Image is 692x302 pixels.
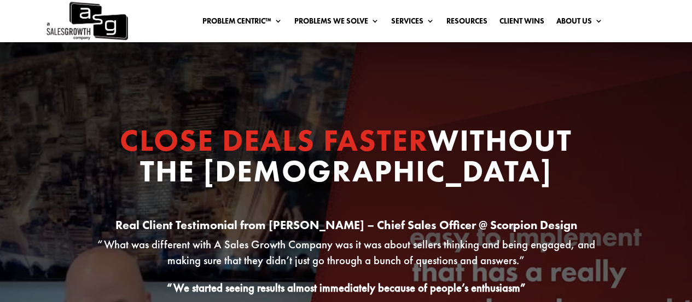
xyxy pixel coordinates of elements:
[90,125,602,192] h1: without the [DEMOGRAPHIC_DATA]
[90,237,602,280] p: “What was different with A Sales Growth Company was it was about sellers thinking and being engag...
[391,17,434,29] a: Services
[90,219,602,237] h3: Real Client Testimonial from [PERSON_NAME] – Chief Sales Officer @ Scorpion Design
[167,281,526,295] strong: “We started seeing results almost immediately because of people’s enthusiasm”
[499,17,544,29] a: Client Wins
[446,17,487,29] a: Resources
[120,121,428,160] span: Close Deals Faster
[294,17,379,29] a: Problems We Solve
[556,17,603,29] a: About Us
[202,17,282,29] a: Problem Centric™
